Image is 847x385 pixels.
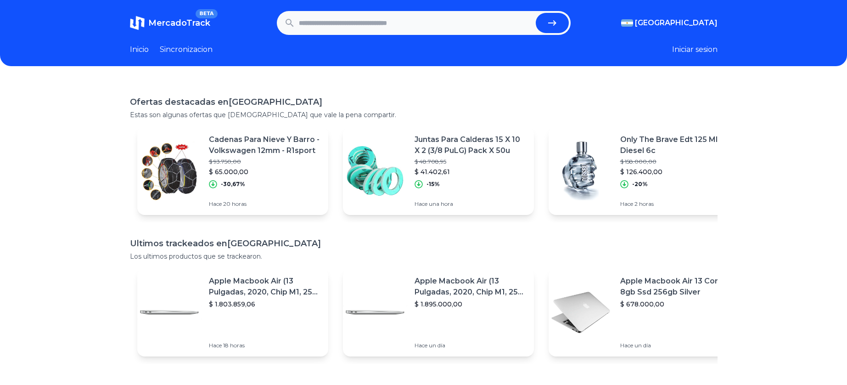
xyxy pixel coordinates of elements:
span: MercadoTrack [148,18,210,28]
p: $ 1.803.859,06 [209,300,321,309]
a: Inicio [130,44,149,55]
p: Hace 18 horas [209,342,321,349]
p: $ 65.000,00 [209,167,321,176]
a: Featured imageJuntas Para Calderas 15 X 10 X 2 (3/8 PuLG) Pack X 50u$ 48.708,95$ 41.402,61-15%Hac... [343,127,534,215]
p: $ 158.000,00 [620,158,732,165]
p: Juntas Para Calderas 15 X 10 X 2 (3/8 PuLG) Pack X 50u [415,134,527,156]
button: [GEOGRAPHIC_DATA] [621,17,718,28]
p: $ 41.402,61 [415,167,527,176]
p: -15% [426,181,440,188]
p: $ 678.000,00 [620,300,732,309]
p: $ 126.400,00 [620,167,732,176]
a: Featured imageApple Macbook Air 13 Core I5 8gb Ssd 256gb Silver$ 678.000,00Hace un día [549,268,740,357]
p: Apple Macbook Air (13 Pulgadas, 2020, Chip M1, 256 Gb De Ssd, 8 Gb De Ram) - Plata [209,276,321,298]
img: Featured image [343,139,407,203]
p: Apple Macbook Air 13 Core I5 8gb Ssd 256gb Silver [620,276,732,298]
h1: Ultimos trackeados en [GEOGRAPHIC_DATA] [130,237,718,250]
p: $ 48.708,95 [415,158,527,165]
button: Iniciar sesion [672,44,718,55]
p: Hace un día [415,342,527,349]
span: BETA [196,9,217,18]
p: Estas son algunas ofertas que [DEMOGRAPHIC_DATA] que vale la pena compartir. [130,110,718,119]
img: Featured image [549,280,613,345]
p: Hace una hora [415,200,527,208]
p: Hace 2 horas [620,200,732,208]
img: MercadoTrack [130,16,145,30]
p: Hace un día [620,342,732,349]
p: $ 1.895.000,00 [415,300,527,309]
span: [GEOGRAPHIC_DATA] [635,17,718,28]
a: Featured imageOnly The Brave Edt 125 Ml Diesel 6c$ 158.000,00$ 126.400,00-20%Hace 2 horas [549,127,740,215]
a: Featured imageApple Macbook Air (13 Pulgadas, 2020, Chip M1, 256 Gb De Ssd, 8 Gb De Ram) - Plata$... [137,268,328,357]
img: Featured image [137,139,202,203]
a: MercadoTrackBETA [130,16,210,30]
p: $ 93.750,00 [209,158,321,165]
p: Only The Brave Edt 125 Ml Diesel 6c [620,134,732,156]
a: Featured imageApple Macbook Air (13 Pulgadas, 2020, Chip M1, 256 Gb De Ssd, 8 Gb De Ram) - Plata$... [343,268,534,357]
a: Featured imageCadenas Para Nieve Y Barro - Volkswagen 12mm - R1sport$ 93.750,00$ 65.000,00-30,67%... [137,127,328,215]
p: -20% [632,181,648,188]
img: Featured image [343,280,407,345]
p: Apple Macbook Air (13 Pulgadas, 2020, Chip M1, 256 Gb De Ssd, 8 Gb De Ram) - Plata [415,276,527,298]
p: -30,67% [221,181,245,188]
a: Sincronizacion [160,44,213,55]
p: Cadenas Para Nieve Y Barro - Volkswagen 12mm - R1sport [209,134,321,156]
img: Featured image [549,139,613,203]
p: Hace 20 horas [209,200,321,208]
img: Featured image [137,280,202,345]
img: Argentina [621,19,633,27]
h1: Ofertas destacadas en [GEOGRAPHIC_DATA] [130,96,718,108]
p: Los ultimos productos que se trackearon. [130,252,718,261]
